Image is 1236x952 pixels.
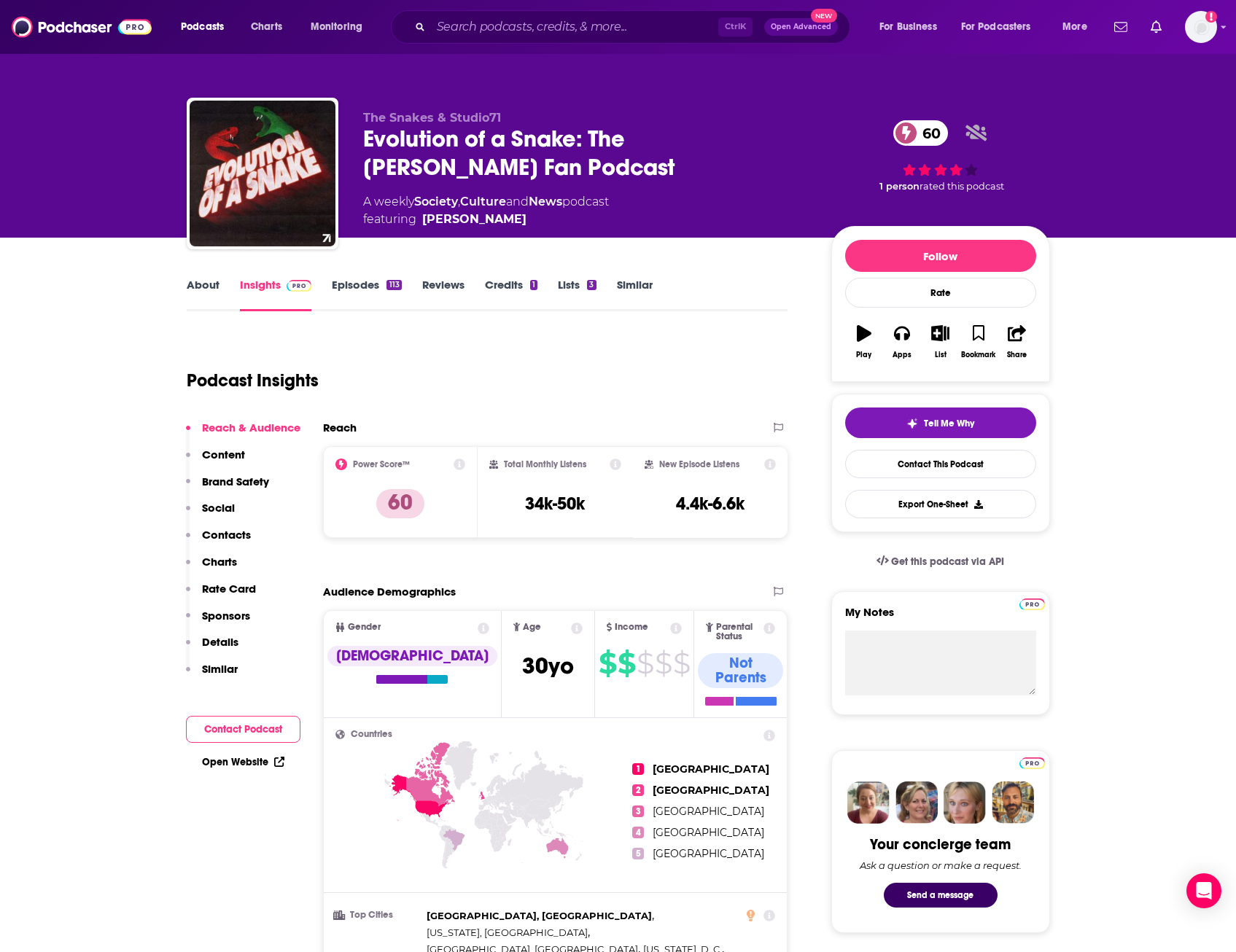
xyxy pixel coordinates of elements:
[771,23,831,31] span: Open Advanced
[202,609,250,623] p: Sponsors
[847,781,890,824] img: Sydney Profile
[323,421,357,434] h2: Reach
[506,195,529,208] span: and
[869,15,955,39] button: open menu
[181,17,224,37] span: Podcasts
[353,459,410,469] h2: Power Score™
[405,10,864,44] div: Search podcasts, credits, & more...
[202,448,245,461] p: Content
[327,646,497,666] div: [DEMOGRAPHIC_DATA]
[458,195,460,208] span: ,
[1108,15,1133,39] a: Show notifications dropdown
[186,609,250,636] button: Sponsors
[186,555,237,582] button: Charts
[12,13,152,41] a: Podchaser - Follow, Share and Rate Podcasts
[1019,755,1045,769] a: Pro website
[376,489,424,518] p: 60
[504,459,586,469] h2: Total Monthly Listens
[186,662,238,689] button: Similar
[1186,873,1221,908] div: Open Intercom Messenger
[632,763,644,775] span: 1
[615,623,648,632] span: Income
[893,351,912,359] div: Apps
[187,370,319,391] h1: Podcast Insights
[653,826,764,839] a: [GEOGRAPHIC_DATA]
[202,662,238,676] p: Similar
[659,459,739,469] h2: New Episode Listens
[1205,11,1217,23] svg: Add a profile image
[599,652,616,675] span: $
[363,111,501,125] span: The Snakes & Studio71
[716,623,761,641] span: Parental Status
[202,475,269,488] p: Brand Safety
[673,652,690,675] span: $
[653,784,769,797] a: [GEOGRAPHIC_DATA]
[845,450,1036,478] a: Contact This Podcast
[655,652,672,675] span: $
[186,528,251,555] button: Contacts
[348,623,381,632] span: Gender
[1062,17,1087,37] span: More
[632,805,644,817] span: 3
[241,15,291,39] a: Charts
[883,316,921,368] button: Apps
[587,280,596,290] div: 3
[558,278,596,311] a: Lists3
[599,652,690,675] a: $$$$$
[186,716,300,743] button: Contact Podcast
[998,316,1035,368] button: Share
[935,351,947,359] div: List
[879,17,937,37] span: For Business
[653,847,764,860] a: [GEOGRAPHIC_DATA]
[529,195,562,208] a: News
[186,582,256,609] button: Rate Card
[186,421,300,448] button: Reach & Audience
[845,316,883,368] button: Play
[618,652,635,675] span: $
[1145,15,1167,39] a: Show notifications dropdown
[240,278,312,311] a: InsightsPodchaser Pro
[202,756,284,768] a: Open Website
[884,883,998,908] button: Send a message
[460,195,506,208] a: Culture
[300,15,381,39] button: open menu
[427,908,654,924] span: ,
[422,278,465,311] a: Reviews
[845,240,1036,272] button: Follow
[427,924,590,941] span: ,
[202,555,237,569] p: Charts
[811,9,837,23] span: New
[845,605,1036,631] label: My Notes
[485,278,537,311] a: Credits1
[202,582,256,596] p: Rate Card
[870,835,1011,854] div: Your concierge team
[427,910,652,921] span: [GEOGRAPHIC_DATA], [GEOGRAPHIC_DATA]
[190,101,335,246] a: Evolution of a Snake: The Taylor Swift Fan Podcast
[251,17,282,37] span: Charts
[637,652,653,675] span: $
[351,730,392,739] span: Countries
[632,848,644,859] span: 5
[891,555,1004,568] span: Get this podcast via API
[202,528,251,542] p: Contacts
[960,316,998,368] button: Bookmark
[632,784,644,796] span: 2
[530,280,537,290] div: 1
[865,544,1017,580] a: Get this podcast via API
[992,781,1034,824] img: Jon Profile
[186,501,235,528] button: Social
[920,181,1004,192] span: rated this podcast
[895,781,938,824] img: Barbara Profile
[202,421,300,434] p: Reach & Audience
[422,211,526,228] a: Zack Hourihane
[908,120,948,146] span: 60
[332,278,401,311] a: Episodes113
[893,120,948,146] a: 60
[202,635,238,649] p: Details
[171,15,243,39] button: open menu
[879,181,920,192] span: 1 person
[698,653,783,688] div: Not Parents
[698,653,783,706] a: Not Parents
[632,827,644,838] span: 4
[1019,757,1045,769] img: Podchaser Pro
